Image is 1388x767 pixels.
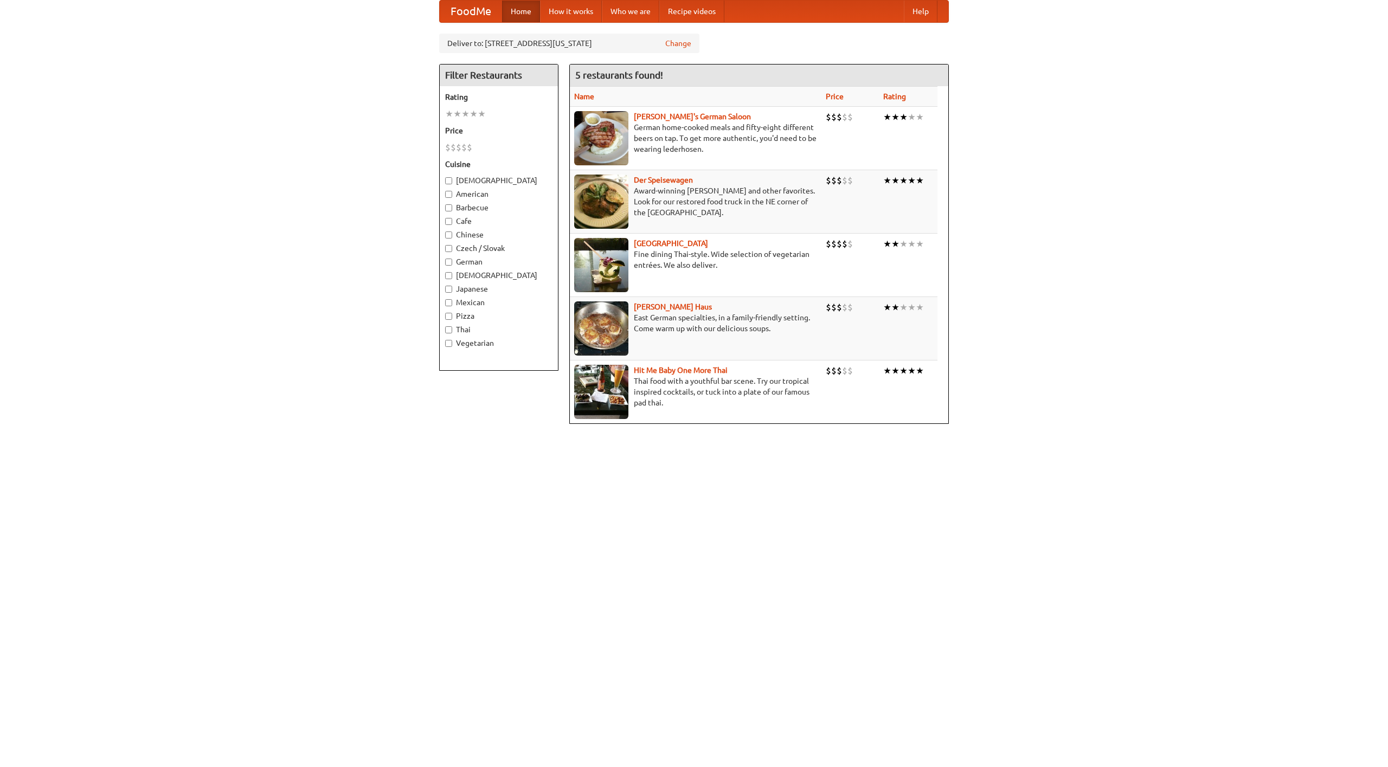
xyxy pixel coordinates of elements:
li: ★ [478,108,486,120]
input: Barbecue [445,204,452,211]
h5: Price [445,125,552,136]
li: ★ [891,175,899,186]
h5: Rating [445,92,552,102]
li: $ [831,238,837,250]
a: Who we are [602,1,659,22]
a: FoodMe [440,1,502,22]
input: [DEMOGRAPHIC_DATA] [445,177,452,184]
li: ★ [908,301,916,313]
h4: Filter Restaurants [440,65,558,86]
img: babythai.jpg [574,365,628,419]
li: $ [826,365,831,377]
label: Mexican [445,297,552,308]
li: $ [826,111,831,123]
img: speisewagen.jpg [574,175,628,229]
li: $ [451,141,456,153]
li: ★ [899,365,908,377]
input: Czech / Slovak [445,245,452,252]
a: Home [502,1,540,22]
input: German [445,259,452,266]
li: $ [842,365,847,377]
label: [DEMOGRAPHIC_DATA] [445,270,552,281]
p: Award-winning [PERSON_NAME] and other favorites. Look for our restored food truck in the NE corne... [574,185,817,218]
li: ★ [883,111,891,123]
p: Thai food with a youthful bar scene. Try our tropical inspired cocktails, or tuck into a plate of... [574,376,817,408]
li: $ [831,365,837,377]
li: $ [837,238,842,250]
p: Fine dining Thai-style. Wide selection of vegetarian entrées. We also deliver. [574,249,817,270]
a: Price [826,92,844,101]
li: ★ [470,108,478,120]
li: ★ [908,238,916,250]
li: $ [831,175,837,186]
input: American [445,191,452,198]
input: Pizza [445,313,452,320]
label: Pizza [445,311,552,321]
a: How it works [540,1,602,22]
input: Cafe [445,218,452,225]
label: Chinese [445,229,552,240]
a: [PERSON_NAME] Haus [634,302,712,311]
label: [DEMOGRAPHIC_DATA] [445,175,552,186]
li: ★ [883,365,891,377]
li: $ [445,141,451,153]
li: ★ [891,301,899,313]
li: ★ [883,238,891,250]
li: $ [467,141,472,153]
li: ★ [899,111,908,123]
li: ★ [891,111,899,123]
li: $ [826,301,831,313]
h5: Cuisine [445,159,552,170]
li: ★ [891,365,899,377]
li: $ [842,175,847,186]
li: $ [461,141,467,153]
li: $ [842,111,847,123]
li: $ [826,175,831,186]
p: German home-cooked meals and fifty-eight different beers on tap. To get more authentic, you'd nee... [574,122,817,154]
li: $ [847,365,853,377]
li: ★ [445,108,453,120]
img: kohlhaus.jpg [574,301,628,356]
li: $ [826,238,831,250]
label: German [445,256,552,267]
li: $ [842,301,847,313]
img: satay.jpg [574,238,628,292]
input: Chinese [445,231,452,239]
p: East German specialties, in a family-friendly setting. Come warm up with our delicious soups. [574,312,817,334]
a: [GEOGRAPHIC_DATA] [634,239,708,248]
li: ★ [891,238,899,250]
a: Change [665,38,691,49]
a: Name [574,92,594,101]
li: $ [842,238,847,250]
li: $ [831,301,837,313]
li: ★ [916,111,924,123]
li: ★ [883,175,891,186]
a: [PERSON_NAME]'s German Saloon [634,112,751,121]
li: $ [847,175,853,186]
li: $ [837,301,842,313]
a: Help [904,1,937,22]
li: $ [456,141,461,153]
li: $ [847,111,853,123]
label: Thai [445,324,552,335]
li: $ [837,365,842,377]
li: ★ [916,238,924,250]
img: esthers.jpg [574,111,628,165]
input: Vegetarian [445,340,452,347]
li: ★ [453,108,461,120]
li: ★ [899,175,908,186]
li: ★ [899,238,908,250]
a: Der Speisewagen [634,176,693,184]
li: ★ [883,301,891,313]
div: Deliver to: [STREET_ADDRESS][US_STATE] [439,34,699,53]
li: ★ [908,111,916,123]
li: ★ [916,365,924,377]
li: $ [837,175,842,186]
li: $ [847,238,853,250]
input: Mexican [445,299,452,306]
label: American [445,189,552,199]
